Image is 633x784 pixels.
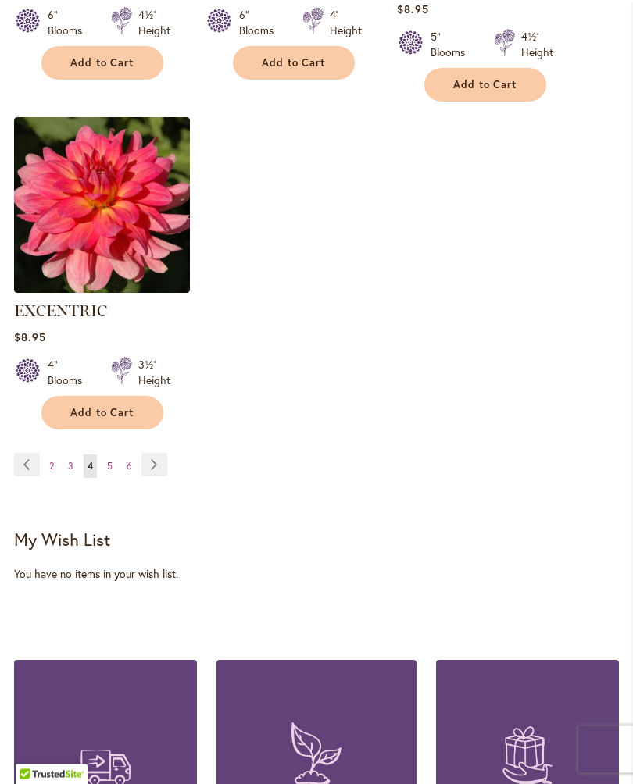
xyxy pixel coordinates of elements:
[12,729,55,772] iframe: Launch Accessibility Center
[14,302,107,321] a: EXCENTRIC
[521,30,553,61] div: 4½' Height
[70,57,134,70] span: Add to Cart
[123,455,136,479] a: 6
[70,407,134,420] span: Add to Cart
[68,461,73,472] span: 3
[41,47,163,80] button: Add to Cart
[107,461,113,472] span: 5
[138,8,170,39] div: 4½' Height
[424,69,546,102] button: Add to Cart
[14,118,190,294] img: EXCENTRIC
[88,461,93,472] span: 4
[14,529,110,551] strong: My Wish List
[239,8,284,39] div: 6" Blooms
[14,282,190,297] a: EXCENTRIC
[262,57,326,70] span: Add to Cart
[330,8,362,39] div: 4' Height
[41,397,163,430] button: Add to Cart
[397,2,429,17] span: $8.95
[14,330,46,345] span: $8.95
[49,461,54,472] span: 2
[48,358,92,389] div: 4" Blooms
[431,30,475,61] div: 5" Blooms
[138,358,170,389] div: 3½' Height
[48,8,92,39] div: 6" Blooms
[233,47,355,80] button: Add to Cart
[103,455,116,479] a: 5
[14,567,619,583] div: You have no items in your wish list.
[127,461,132,472] span: 6
[64,455,77,479] a: 3
[45,455,58,479] a: 2
[453,79,517,92] span: Add to Cart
